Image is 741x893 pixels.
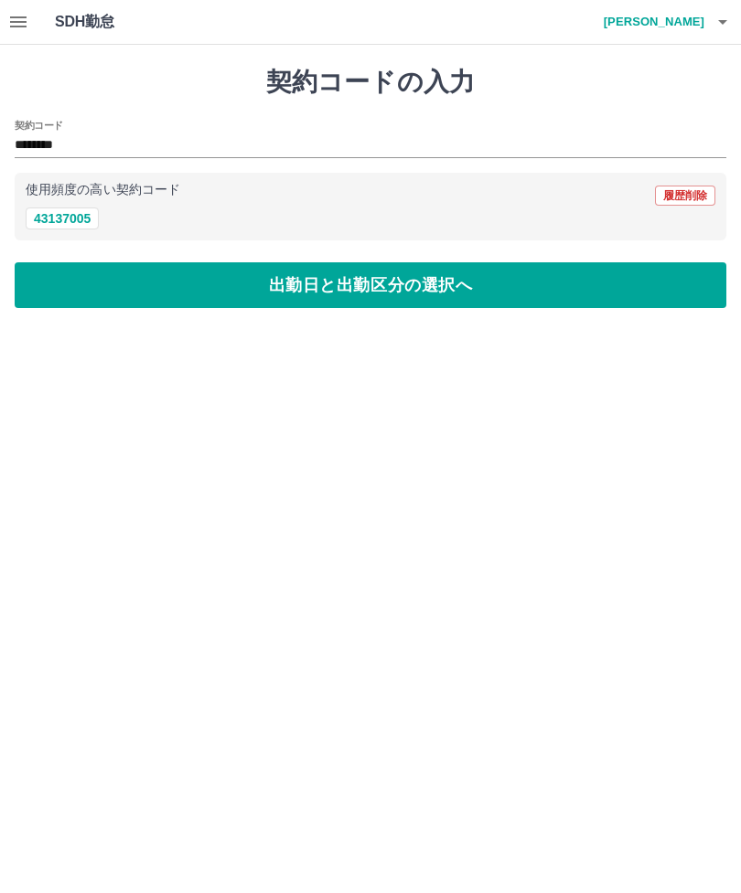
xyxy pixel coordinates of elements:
button: 43137005 [26,207,99,229]
p: 使用頻度の高い契約コード [26,184,180,197]
button: 履歴削除 [655,186,715,206]
h1: 契約コードの入力 [15,67,726,98]
button: 出勤日と出勤区分の選択へ [15,262,726,308]
h2: 契約コード [15,118,63,133]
